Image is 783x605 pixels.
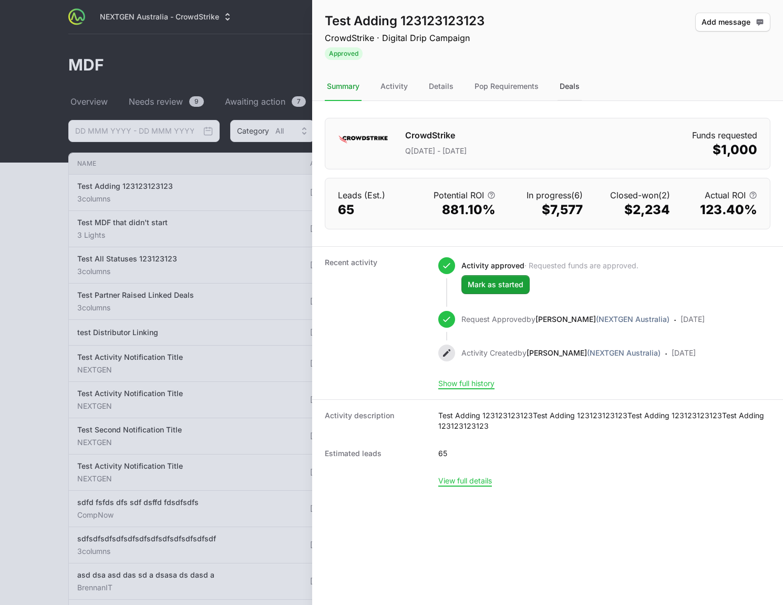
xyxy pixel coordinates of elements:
[672,348,696,357] time: [DATE]
[325,13,485,29] h1: Test Adding 123123123123
[325,32,485,44] p: CrowdStrike · Digital Drip Campaign
[600,189,670,201] dt: Closed-won (2)
[461,348,661,361] p: Activity Created by
[687,189,757,201] dt: Actual ROI
[461,261,524,270] span: Activity approved
[695,13,770,60] div: Activity actions
[338,201,408,218] dd: 65
[472,73,541,101] div: Pop Requirements
[378,73,410,101] div: Activity
[438,448,447,459] dd: 65
[702,16,764,28] span: Add message
[461,275,530,294] button: Mark as started
[692,142,757,158] dd: $1,000
[438,257,705,378] ul: Activity history timeline
[512,189,583,201] dt: In progress (6)
[312,73,783,101] nav: Tabs
[438,476,492,486] button: View full details
[665,347,667,361] span: ·
[425,189,496,201] dt: Potential ROI
[325,257,426,389] dt: Recent activity
[325,410,426,431] dt: Activity description
[425,201,496,218] dd: 881.10%
[524,261,638,270] span: · Requested funds are approved.
[325,46,485,60] span: Activity Status
[338,129,388,150] img: CrowdStrike
[535,315,669,324] a: [PERSON_NAME](NEXTGEN Australia)
[681,315,705,324] time: [DATE]
[587,348,661,357] span: (NEXTGEN Australia)
[438,379,494,388] button: Show full history
[438,410,770,431] dd: Test Adding 123123123123Test Adding 123123123123Test Adding 123123123123Test Adding 123123123123
[325,448,426,459] dt: Estimated leads
[527,348,661,357] a: [PERSON_NAME](NEXTGEN Australia)
[596,315,669,324] span: (NEXTGEN Australia)
[558,73,582,101] div: Deals
[405,129,467,144] h1: CrowdStrike
[695,13,770,32] button: Add message
[405,146,467,158] p: Q[DATE] - [DATE]
[468,278,523,291] span: Mark as started
[687,201,757,218] dd: 123.40%
[461,314,669,328] p: Request Approved by
[674,313,676,328] span: ·
[338,189,408,201] dt: Leads (Est.)
[600,201,670,218] dd: $2,234
[427,73,456,101] div: Details
[692,129,757,142] dt: Funds requested
[325,73,362,101] div: Summary
[512,201,583,218] dd: $7,577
